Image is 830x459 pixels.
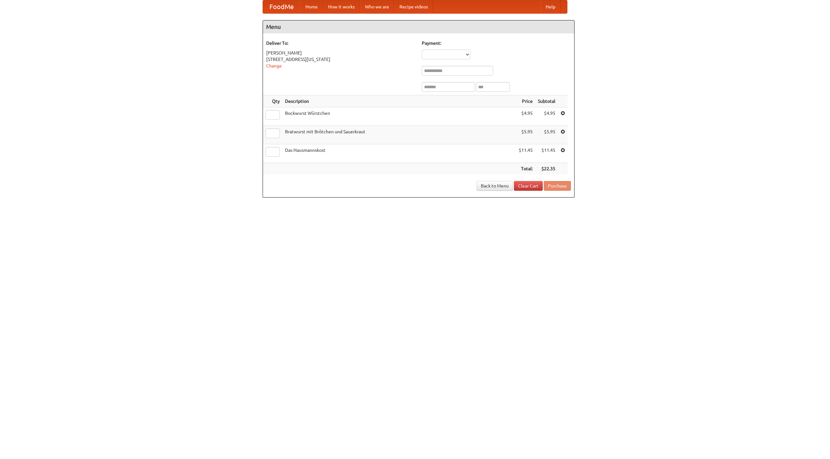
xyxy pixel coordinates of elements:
[282,95,516,107] th: Description
[516,126,535,144] td: $5.95
[544,181,571,191] button: Purchase
[263,0,300,13] a: FoodMe
[266,40,415,46] h5: Deliver To:
[535,144,558,163] td: $11.45
[516,144,535,163] td: $11.45
[394,0,433,13] a: Recipe videos
[263,20,574,33] h4: Menu
[266,50,415,56] div: [PERSON_NAME]
[282,107,516,126] td: Bockwurst Würstchen
[516,163,535,175] th: Total:
[477,181,513,191] a: Back to Menu
[266,56,415,63] div: [STREET_ADDRESS][US_STATE]
[263,95,282,107] th: Qty
[516,107,535,126] td: $4.95
[422,40,571,46] h5: Payment:
[540,0,561,13] a: Help
[360,0,394,13] a: Who we are
[282,144,516,163] td: Das Hausmannskost
[266,63,282,68] a: Change
[535,126,558,144] td: $5.95
[535,107,558,126] td: $4.95
[514,181,543,191] a: Clear Cart
[535,163,558,175] th: $22.35
[323,0,360,13] a: How it works
[516,95,535,107] th: Price
[535,95,558,107] th: Subtotal
[300,0,323,13] a: Home
[282,126,516,144] td: Bratwurst mit Brötchen und Sauerkraut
